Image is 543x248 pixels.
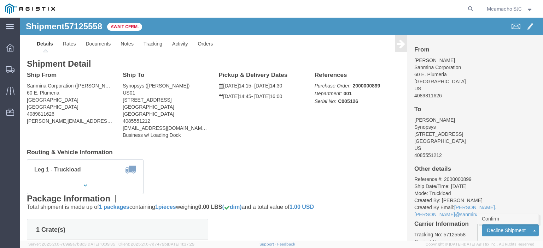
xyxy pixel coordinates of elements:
[487,5,522,13] span: Mcamacho SJC
[20,18,543,241] iframe: FS Legacy Container
[259,242,277,246] a: Support
[5,4,55,14] img: logo
[28,242,115,246] span: Server: 2025.21.0-769a9a7b8c3
[118,242,194,246] span: Client: 2025.21.0-7d7479b
[426,241,535,247] span: Copyright © [DATE]-[DATE] Agistix Inc., All Rights Reserved
[167,242,194,246] span: [DATE] 11:37:29
[277,242,295,246] a: Feedback
[87,242,115,246] span: [DATE] 10:09:35
[486,5,533,13] button: Mcamacho SJC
